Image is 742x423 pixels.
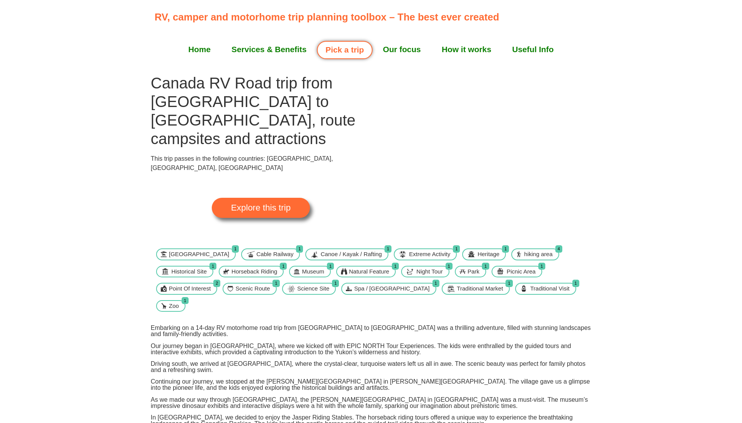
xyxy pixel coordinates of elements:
span: 1 [538,263,545,270]
span: 1 [182,297,189,304]
span: 1 [332,280,339,287]
span: Historical Site [169,267,209,276]
p: Driving south, we arrived at [GEOGRAPHIC_DATA], where the crystal-clear, turquoise waters left us... [151,361,591,373]
span: Traditional Market [455,284,505,293]
p: As we made our way through [GEOGRAPHIC_DATA], the [PERSON_NAME][GEOGRAPHIC_DATA] in [GEOGRAPHIC_D... [151,397,591,409]
span: Park [466,267,482,276]
span: Museum [300,267,326,276]
span: 1 [209,263,216,270]
span: 1 [482,263,489,270]
p: RV, camper and motorhome trip planning toolbox – The best ever created [155,10,592,24]
span: Natural Feature [347,267,391,276]
span: Canoe / Kayak / Rafting [319,250,384,259]
span: Traditional Visit [528,284,572,293]
span: 1 [432,280,439,287]
a: Home [178,40,221,59]
span: Heritage [476,250,502,259]
h1: Canada RV Road trip from [GEOGRAPHIC_DATA] to [GEOGRAPHIC_DATA], route campsites and attractions [151,74,371,148]
span: 1 [280,263,287,270]
span: hiking area [522,250,554,259]
span: 1 [446,263,453,270]
span: 1 [272,280,279,287]
span: 1 [327,263,334,270]
p: Embarking on a 14-day RV motorhome road trip from [GEOGRAPHIC_DATA] to [GEOGRAPHIC_DATA] was a th... [151,325,591,337]
span: 1 [385,245,391,253]
a: Explore this trip [212,198,310,218]
span: Picnic Area [505,267,538,276]
p: Our journey began in [GEOGRAPHIC_DATA], where we kicked off with EPIC NORTH Tour Experiences. The... [151,343,591,355]
span: Zoo [167,302,181,311]
nav: Menu [155,40,587,59]
span: 1 [502,245,509,253]
span: Scenic Route [233,284,272,293]
span: Cable Railway [255,250,296,259]
span: Science Site [295,284,331,293]
span: 2 [213,280,220,287]
span: Horseback Riding [230,267,279,276]
a: Useful Info [502,40,564,59]
span: 1 [232,245,239,253]
p: Continuing our journey, we stopped at the [PERSON_NAME][GEOGRAPHIC_DATA] in [PERSON_NAME][GEOGRAP... [151,379,591,391]
a: Services & Benefits [221,40,317,59]
span: 1 [453,245,460,253]
a: Pick a trip [317,41,372,59]
span: 4 [555,245,562,253]
span: 1 [296,245,303,253]
a: How it works [431,40,502,59]
span: Extreme Activity [407,250,453,259]
span: 1 [505,280,512,287]
span: Night Tour [415,267,445,276]
span: [GEOGRAPHIC_DATA] [167,250,231,259]
span: 1 [572,280,579,287]
span: Explore this trip [231,204,291,212]
span: This trip passes in the following countries: [GEOGRAPHIC_DATA], [GEOGRAPHIC_DATA], [GEOGRAPHIC_DATA] [151,155,333,171]
span: Spa / [GEOGRAPHIC_DATA] [352,284,431,293]
span: Point Of Interest [167,284,213,293]
span: 1 [392,263,399,270]
a: Our focus [373,40,431,59]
